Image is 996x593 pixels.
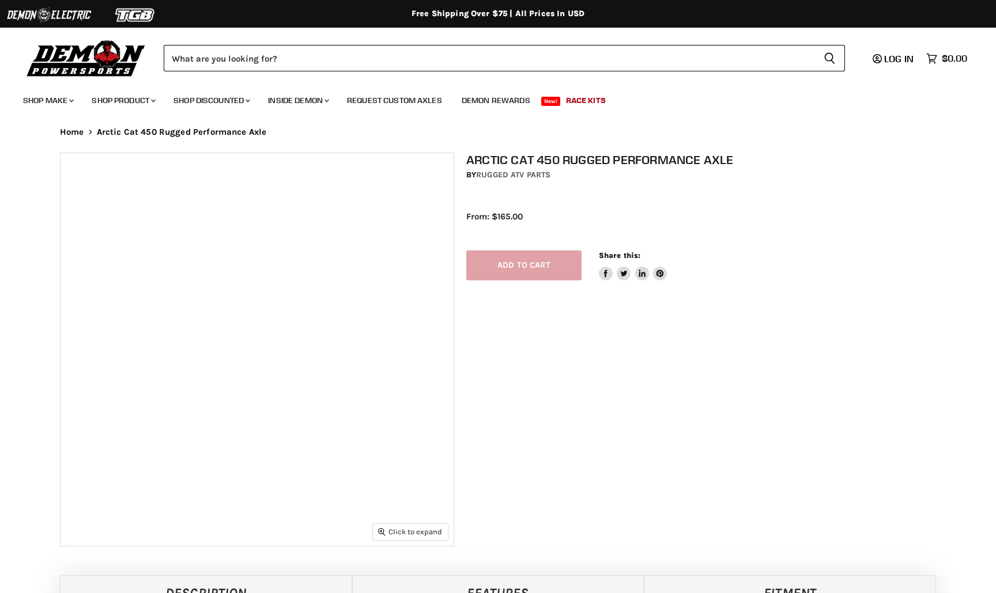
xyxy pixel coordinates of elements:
a: Race Kits [557,89,614,112]
span: New! [541,97,561,106]
span: Click to expand [378,527,442,536]
span: Arctic Cat 450 Rugged Performance Axle [97,127,267,137]
img: TGB Logo 2 [92,4,179,26]
img: Demon Powersports [23,37,149,78]
button: Search [814,45,845,71]
a: Shop Make [14,89,81,112]
span: $0.00 [942,53,967,64]
form: Product [164,45,845,71]
span: Share this: [599,251,640,260]
a: Inside Demon [259,89,336,112]
a: Demon Rewards [453,89,539,112]
a: Request Custom Axles [338,89,451,112]
div: Free Shipping Over $75 | All Prices In USD [37,9,959,19]
a: Shop Discounted [165,89,257,112]
a: Log in [867,54,920,64]
nav: Breadcrumbs [37,127,959,137]
input: Search [164,45,814,71]
h1: Arctic Cat 450 Rugged Performance Axle [466,153,948,167]
a: $0.00 [920,50,973,67]
ul: Main menu [14,84,964,112]
span: From: $165.00 [466,211,523,222]
button: Click to expand [373,524,448,539]
aside: Share this: [599,250,667,281]
span: Log in [884,53,914,64]
div: by [466,169,948,181]
a: Rugged ATV Parts [476,170,550,180]
a: Home [60,127,84,137]
img: Demon Electric Logo 2 [6,4,92,26]
a: Shop Product [83,89,163,112]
